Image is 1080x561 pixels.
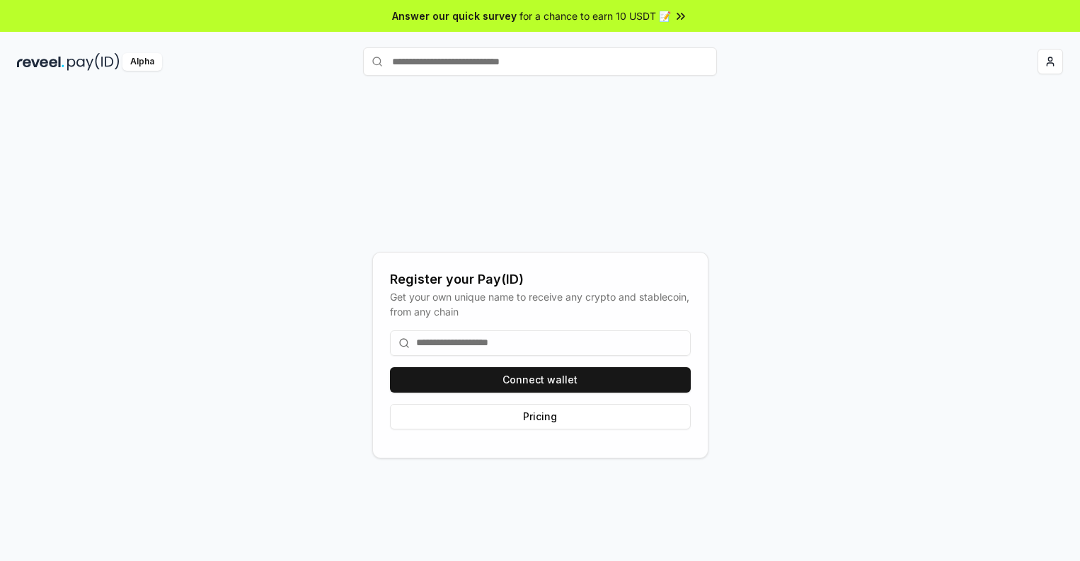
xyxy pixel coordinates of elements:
div: Alpha [122,53,162,71]
img: reveel_dark [17,53,64,71]
div: Get your own unique name to receive any crypto and stablecoin, from any chain [390,289,691,319]
button: Pricing [390,404,691,429]
button: Connect wallet [390,367,691,393]
span: Answer our quick survey [392,8,517,23]
span: for a chance to earn 10 USDT 📝 [519,8,671,23]
img: pay_id [67,53,120,71]
div: Register your Pay(ID) [390,270,691,289]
